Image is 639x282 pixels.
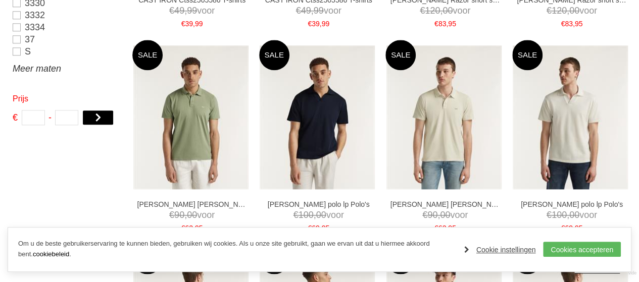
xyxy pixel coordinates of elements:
span: 99 [187,6,197,16]
span: , [314,210,316,220]
span: € [13,110,18,125]
span: , [184,210,187,220]
span: , [320,20,322,28]
span: 100 [299,210,314,220]
span: € [308,20,312,28]
span: , [567,210,569,220]
span: voor [390,209,500,221]
span: 00 [316,210,326,220]
span: 90 [174,210,184,220]
span: € [547,210,552,220]
span: 69 [312,224,320,232]
span: , [193,224,195,232]
span: € [181,224,185,232]
span: 69 [565,224,573,232]
span: , [573,20,575,28]
a: S [13,45,120,58]
span: , [320,224,322,232]
span: € [561,20,565,28]
a: [PERSON_NAME] polo lp Polo's [517,200,626,209]
span: , [440,6,443,16]
span: € [169,210,174,220]
img: DENHAM Tony polo lp Polo's [260,45,375,189]
span: 99 [195,20,203,28]
span: 39 [185,20,193,28]
span: , [573,224,575,232]
span: 00 [440,210,450,220]
p: Om u de beste gebruikerservaring te kunnen bieden, gebruiken wij cookies. Als u onze site gebruik... [18,239,454,260]
a: Meer maten [13,63,120,75]
img: DENHAM Tony polo lp Polo's [513,45,628,189]
span: 120 [425,6,440,16]
span: 00 [443,6,453,16]
span: , [567,6,569,16]
a: 3332 [13,9,120,21]
span: 95 [322,224,330,232]
span: voor [390,5,500,17]
span: € [169,6,174,16]
a: Cookies accepteren [543,242,621,257]
span: 39 [312,20,320,28]
span: 95 [575,20,583,28]
span: 49 [174,6,184,16]
span: € [308,224,312,232]
a: 3334 [13,21,120,33]
span: voor [517,209,626,221]
span: € [561,224,565,232]
span: 62 [185,224,193,232]
span: , [446,20,448,28]
span: € [422,210,427,220]
span: 83 [565,20,573,28]
span: 00 [569,210,579,220]
span: 49 [301,6,311,16]
span: voor [137,209,247,221]
span: 95 [195,224,203,232]
span: voor [137,5,247,17]
span: 99 [322,20,330,28]
a: [PERSON_NAME] [PERSON_NAME] polo sips Polo's [390,200,500,209]
span: 95 [448,224,456,232]
span: 00 [569,6,579,16]
span: - [48,110,52,125]
span: € [420,6,425,16]
span: € [296,6,301,16]
a: [PERSON_NAME] [PERSON_NAME] polo sips Polo's [137,200,247,209]
span: , [193,20,195,28]
span: € [547,6,552,16]
a: cookiebeleid [33,250,69,258]
span: , [437,210,440,220]
span: , [184,6,187,16]
a: Cookie instellingen [464,242,536,257]
img: DENHAM Lupo polo sips Polo's [133,45,249,189]
a: [PERSON_NAME] polo lp Polo's [264,200,373,209]
span: € [293,210,299,220]
span: 120 [552,6,567,16]
span: 99 [314,6,324,16]
span: € [434,224,438,232]
span: 100 [552,210,567,220]
span: € [181,20,185,28]
span: , [311,6,314,16]
a: 37 [13,33,120,45]
span: 00 [187,210,197,220]
span: 95 [448,20,456,28]
h2: Prijs [13,92,120,105]
img: DENHAM Lupo polo sips Polo's [386,45,502,189]
span: voor [264,5,373,17]
span: 90 [427,210,437,220]
span: 83 [438,20,447,28]
span: voor [517,5,626,17]
span: 62 [438,224,447,232]
span: , [446,224,448,232]
span: 95 [575,224,583,232]
span: voor [264,209,373,221]
span: € [434,20,438,28]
